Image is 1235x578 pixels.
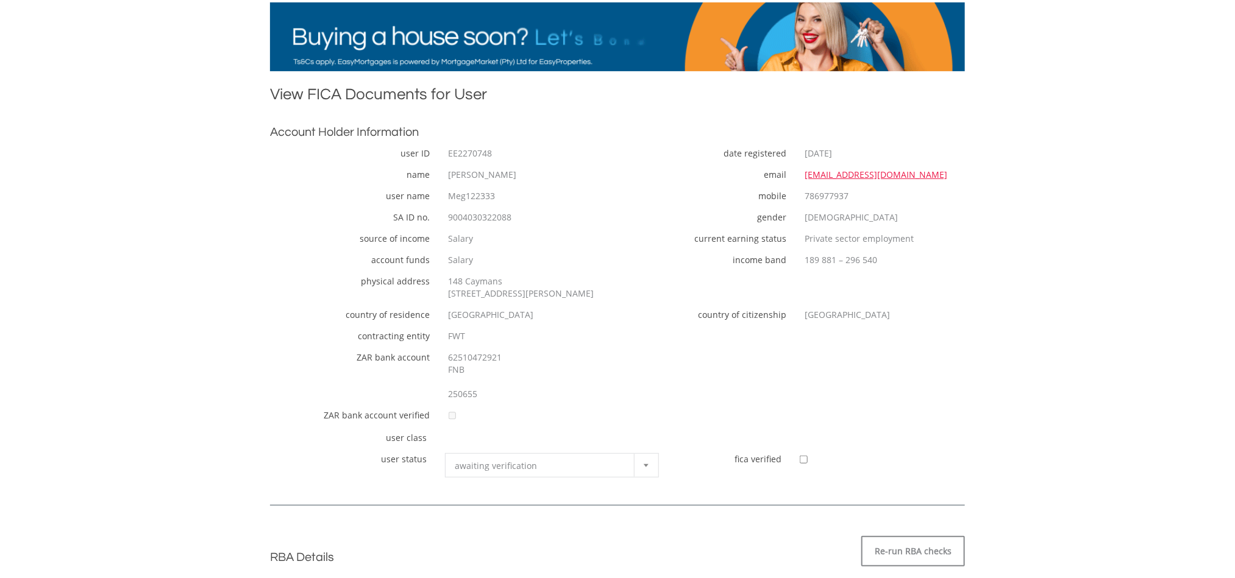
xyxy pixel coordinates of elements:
div: EE2270748 [440,147,609,160]
label: country of citizenship [699,309,787,320]
a: [EMAIL_ADDRESS][DOMAIN_NAME] [805,169,948,180]
h1: View FICA Documents for User [270,83,965,111]
label: country of residence [346,309,430,320]
div: Salary [440,254,609,266]
label: gender [758,211,787,223]
div: 148 Caymans [STREET_ADDRESS][PERSON_NAME] [440,275,609,300]
label: physical address [361,275,430,287]
label: date registered [724,147,787,159]
label: source of income [360,233,430,244]
label: contracting entity [358,330,430,342]
label: user ID [401,147,430,159]
label: ZAR bank account verified [324,409,430,421]
img: EasyMortage Promotion Banner [270,2,965,71]
div: Private sector employment [796,233,966,245]
label: SA ID no. [394,211,430,223]
label: fica verified [735,453,781,465]
label: account funds [372,254,430,266]
label: user class [386,432,427,443]
a: Re-run RBA checks [861,536,965,566]
div: [DEMOGRAPHIC_DATA] [796,211,966,224]
div: [GEOGRAPHIC_DATA] [440,309,609,321]
div: 62510472921 FNB 250655 [440,351,609,400]
label: mobile [759,190,787,202]
label: income band [733,254,787,266]
div: Salary [440,233,609,245]
span: awaiting verification [455,454,631,478]
label: name [407,169,430,180]
h2: Account Holder Information [270,123,965,141]
label: email [764,169,787,180]
div: 189 881 – 296 540 [796,254,966,266]
div: [PERSON_NAME] [440,169,609,181]
h2: RBA Details [270,548,965,566]
label: current earning status [695,233,787,244]
label: user status [381,453,427,465]
div: Meg122333 [440,190,609,202]
div: 9004030322088 [440,211,609,224]
label: user name [386,190,430,202]
div: FWT [440,330,609,342]
label: ZAR bank account [357,351,430,363]
div: 786977937 [796,190,966,202]
div: [DATE] [796,147,966,160]
div: [GEOGRAPHIC_DATA] [796,309,966,321]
